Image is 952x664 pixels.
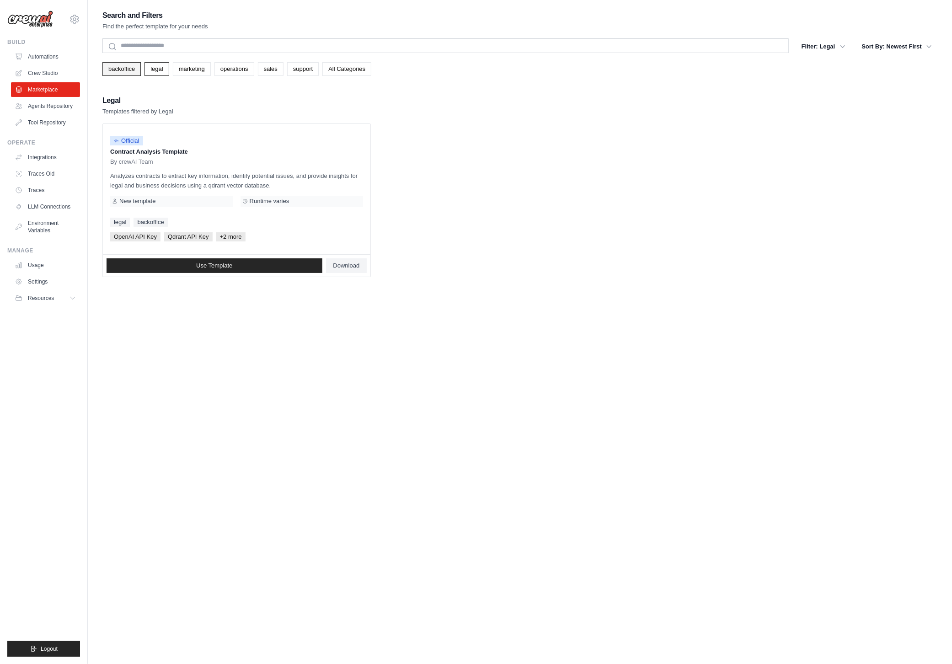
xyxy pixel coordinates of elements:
[144,62,169,76] a: legal
[134,218,167,227] a: backoffice
[110,136,143,145] span: Official
[102,107,173,116] p: Templates filtered by Legal
[258,62,283,76] a: sales
[322,62,371,76] a: All Categories
[11,150,80,165] a: Integrations
[11,274,80,289] a: Settings
[11,49,80,64] a: Automations
[41,645,58,653] span: Logout
[164,232,213,241] span: Qdrant API Key
[173,62,211,76] a: marketing
[11,258,80,273] a: Usage
[7,38,80,46] div: Build
[28,295,54,302] span: Resources
[856,38,937,55] button: Sort By: Newest First
[11,291,80,305] button: Resources
[333,262,360,269] span: Download
[110,171,363,190] p: Analyzes contracts to extract key information, identify potential issues, and provide insights fo...
[11,66,80,80] a: Crew Studio
[7,641,80,657] button: Logout
[102,9,208,22] h2: Search and Filters
[11,115,80,130] a: Tool Repository
[110,232,160,241] span: OpenAI API Key
[11,82,80,97] a: Marketplace
[326,258,367,273] a: Download
[250,198,289,205] span: Runtime varies
[11,183,80,198] a: Traces
[110,147,363,156] p: Contract Analysis Template
[214,62,254,76] a: operations
[11,199,80,214] a: LLM Connections
[796,38,851,55] button: Filter: Legal
[11,99,80,113] a: Agents Repository
[216,232,246,241] span: +2 more
[287,62,319,76] a: support
[196,262,232,269] span: Use Template
[119,198,155,205] span: New template
[107,258,322,273] a: Use Template
[110,218,130,227] a: legal
[110,158,153,166] span: By crewAI Team
[7,11,53,28] img: Logo
[7,247,80,254] div: Manage
[7,139,80,146] div: Operate
[102,22,208,31] p: Find the perfect template for your needs
[102,62,141,76] a: backoffice
[11,166,80,181] a: Traces Old
[11,216,80,238] a: Environment Variables
[102,94,173,107] h2: Legal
